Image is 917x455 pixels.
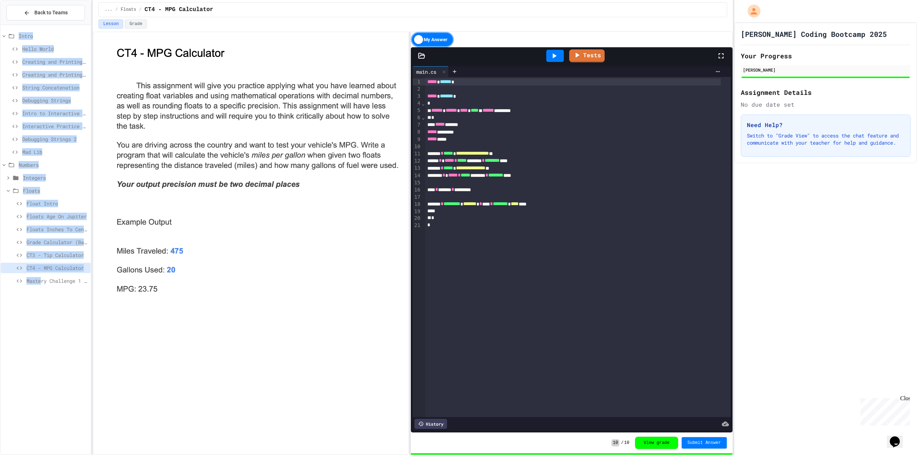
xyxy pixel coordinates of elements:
[887,426,910,448] iframe: chat widget
[413,121,422,129] div: 7
[27,238,88,246] span: Grade Calculator (Basic)
[413,179,422,187] div: 15
[413,158,422,165] div: 12
[413,201,422,208] div: 18
[569,49,605,62] a: Tests
[687,440,721,446] span: Submit Answer
[413,107,422,114] div: 5
[413,136,422,143] div: 9
[27,200,88,207] span: Float Intro
[413,187,422,194] div: 16
[22,84,88,91] span: String Concatenation
[624,440,629,446] span: 10
[105,7,112,13] span: ...
[635,437,678,449] button: View grade
[743,67,908,73] div: [PERSON_NAME]
[23,187,88,194] span: Floats
[19,161,88,169] span: Numbers
[621,440,623,446] span: /
[741,29,887,39] h1: [PERSON_NAME] Coding Bootcamp 2025
[413,150,422,158] div: 11
[22,97,88,104] span: Debugging Strings
[413,100,422,107] div: 4
[27,264,88,272] span: CT4 - MPG Calculator
[413,215,422,222] div: 20
[23,174,88,181] span: Integers
[747,121,904,129] h3: Need Help?
[27,213,88,220] span: Floats Age On Jupiter
[413,86,422,93] div: 2
[22,110,88,117] span: Intro to Interactive Programs
[413,93,422,100] div: 3
[611,439,619,446] span: 10
[3,3,49,45] div: Chat with us now!Close
[27,277,88,285] span: Mastery Challenge 1 - Concert Budget Planner
[413,129,422,136] div: 8
[413,172,422,179] div: 14
[99,19,123,29] button: Lesson
[34,9,68,16] span: Back to Teams
[19,32,88,40] span: Intro
[858,395,910,426] iframe: chat widget
[27,251,88,259] span: CT3 - Tip Calculator
[22,71,88,78] span: Creating and Printing 2+ variables
[741,87,911,97] h2: Assignment Details
[413,194,422,201] div: 17
[747,132,904,146] p: Switch to "Grade View" to access the chat feature and communicate with your teacher for help and ...
[414,419,447,429] div: History
[27,226,88,233] span: Floats Inches To Centimeters
[139,7,141,13] span: /
[413,208,422,215] div: 19
[22,148,88,156] span: Mad Lib
[741,100,911,109] div: No due date set
[413,114,422,121] div: 6
[121,7,136,13] span: Floats
[682,437,727,449] button: Submit Answer
[421,101,425,106] span: Fold line
[413,66,449,77] div: main.cs
[115,7,118,13] span: /
[22,45,88,53] span: Hello World
[6,5,85,20] button: Back to Teams
[22,58,88,66] span: Creating and Printing a String Variable
[413,143,422,150] div: 10
[421,115,425,120] span: Fold line
[740,3,762,19] div: My Account
[144,5,213,14] span: CT4 - MPG Calculator
[741,51,911,61] h2: Your Progress
[413,78,422,86] div: 1
[22,135,88,143] span: Debugging Strings 2
[413,165,422,172] div: 13
[413,222,422,229] div: 21
[22,122,88,130] span: Interactive Practice - Who Are You?
[413,68,440,76] div: main.cs
[125,19,147,29] button: Grade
